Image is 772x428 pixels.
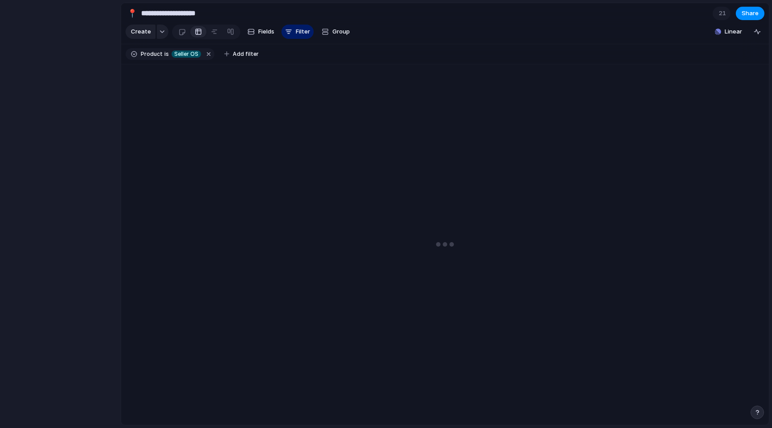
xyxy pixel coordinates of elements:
[131,27,151,36] span: Create
[258,27,274,36] span: Fields
[141,50,163,58] span: Product
[317,25,354,39] button: Group
[126,25,155,39] button: Create
[244,25,278,39] button: Fields
[281,25,314,39] button: Filter
[164,50,169,58] span: is
[742,9,759,18] span: Share
[219,48,264,60] button: Add filter
[296,27,310,36] span: Filter
[711,25,746,38] button: Linear
[127,7,137,19] div: 📍
[174,50,198,58] span: Seller OS
[163,49,171,59] button: is
[170,49,203,59] button: Seller OS
[719,9,729,18] span: 21
[736,7,764,20] button: Share
[332,27,350,36] span: Group
[233,50,259,58] span: Add filter
[125,6,139,21] button: 📍
[725,27,742,36] span: Linear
